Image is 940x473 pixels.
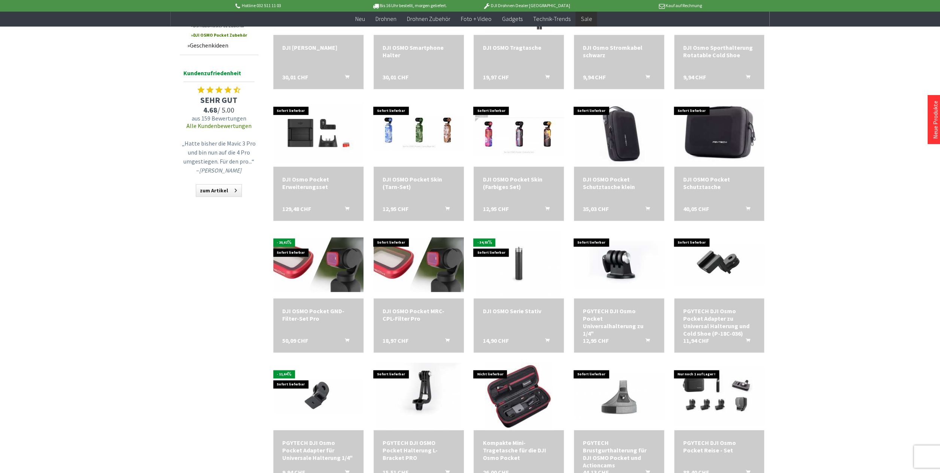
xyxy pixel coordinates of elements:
[282,176,355,190] a: DJI Osmo Pocket Erweiterungsset 129,48 CHF In den Warenkorb
[199,167,241,174] em: [PERSON_NAME]
[583,176,655,190] a: DJI OSMO Pocket Schutztasche klein 35,03 CHF In den Warenkorb
[683,439,755,454] a: PGYTECH DJI Osmo Pocket Reise - Set 88,40 CHF In den Warenkorb
[468,1,585,10] p: DJI Drohnen Dealer [GEOGRAPHIC_DATA]
[485,363,553,430] img: Kompakte Mini-Tragetasche für die DJI Osmo Pocket
[683,439,755,454] div: PGYTECH DJI Osmo Pocket Reise - Set
[483,176,555,190] a: DJI OSMO Pocket Skin (Farbiges Set) 12,95 CHF In den Warenkorb
[536,73,554,83] button: In den Warenkorb
[636,73,654,83] button: In den Warenkorb
[407,15,450,22] span: Drohnen Zubehör
[282,44,355,51] div: DJI [PERSON_NAME]
[234,1,351,10] p: Hotline 032 511 11 03
[351,1,468,10] p: Bis 16 Uhr bestellt, morgen geliefert.
[374,115,464,150] img: DJI OSMO Pocket Skin (Tarn-Set)
[383,44,455,59] a: DJI OSMO Smartphone Halter 30,01 CHF
[674,366,764,427] img: PGYTECH DJI Osmo Pocket Reise - Set
[736,337,754,347] button: In den Warenkorb
[180,115,258,122] span: aus 159 Bewertungen
[375,15,396,22] span: Drohnen
[536,337,554,347] button: In den Warenkorb
[180,95,258,105] span: SEHR GUT
[483,44,555,51] div: DJI OSMO Tragtasche
[636,337,654,347] button: In den Warenkorb
[483,439,555,461] div: Kompakte Mini-Tragetasche für die DJI Osmo Pocket
[583,307,655,337] a: PGYTECH DJI Osmo Pocket Universalhalterung zu 1/4" 12,95 CHF In den Warenkorb
[527,11,575,27] a: Technik-Trends
[483,44,555,51] a: DJI OSMO Tragtasche 19,97 CHF In den Warenkorb
[383,73,408,81] span: 30,01 CHF
[483,307,555,315] div: DJI OSMO Serie Stativ
[736,73,754,83] button: In den Warenkorb
[496,11,527,27] a: Gadgets
[182,139,256,175] p: „Hatte bisher die Mavic 3 Pro und bin nun auf die 4 Pro umgestiegen. Für den pro...“ –
[483,73,508,81] span: 19,97 CHF
[336,337,354,347] button: In den Warenkorb
[376,363,461,430] img: PGYTECH DJI OSMO Pocket Halterung L-Bracket PRO
[574,241,664,289] img: PGYTECH DJI Osmo Pocket Universalhalterung zu 1/4"
[436,337,454,347] button: In den Warenkorb
[683,307,755,337] a: PGYTECH DJI Osmo Pocket Adapter zu Universal Halterung und Cold Shoe (P-18C-036) 11,94 CHF In den...
[583,44,655,59] div: DJI Osmo Stromkabel schwarz
[183,40,258,51] a: Geschenkideen
[683,307,755,337] div: PGYTECH DJI Osmo Pocket Adapter zu Universal Halterung und Cold Shoe (P-18C-036)
[583,176,655,190] div: DJI OSMO Pocket Schutztasche klein
[436,205,454,215] button: In den Warenkorb
[336,73,354,83] button: In den Warenkorb
[383,205,408,213] span: 12,95 CHF
[483,439,555,461] a: Kompakte Mini-Tragetasche für die DJI Osmo Pocket 26,00 CHF
[683,44,755,59] a: DJI Osmo Sporthalterung Rotatable Cold Shoe 9,94 CHF In den Warenkorb
[355,15,365,22] span: Neu
[683,73,706,81] span: 9,94 CHF
[273,103,363,163] img: DJI Osmo Pocket Erweiterungsset
[282,439,355,461] a: PGYTECH DJI Osmo Pocket Adapter für Universale Halterung 1/4" 9,94 CHF In den Warenkorb
[183,68,255,82] span: Kundenzufriedenheit
[282,307,355,322] div: DJI OSMO Pocket GND-Filter-Set Pro
[203,105,217,115] span: 4.68
[383,337,408,344] span: 18,97 CHF
[383,439,455,461] div: PGYTECH DJI OSMO Pocket Halterung L-Bracket PRO
[186,122,252,129] a: Alle Kundenbewertungen
[180,105,258,115] span: / 5.00
[683,44,755,59] div: DJI Osmo Sporthalterung Rotatable Cold Shoe
[282,439,355,461] div: PGYTECH DJI Osmo Pocket Adapter für Universale Halterung 1/4"
[456,11,496,27] a: Foto + Video
[476,231,562,298] img: DJI OSMO Serie Stativ
[736,205,754,215] button: In den Warenkorb
[282,307,355,322] a: DJI OSMO Pocket GND-Filter-Set Pro 50,09 CHF In den Warenkorb
[683,176,755,190] a: DJI OSMO Pocket Schutztasche 40,05 CHF In den Warenkorb
[273,379,363,414] img: PGYTECH DJI Osmo Pocket Adapter für Universale Halterung 1/4"
[383,44,455,59] div: DJI OSMO Smartphone Halter
[575,11,597,27] a: Sale
[402,11,456,27] a: Drohnen Zubehör
[583,439,655,469] div: PGYTECH Brustgurthalterung für DJI OSMO Pocket und Actioncams
[282,176,355,190] div: DJI Osmo Pocket Erweiterungsset
[282,205,311,213] span: 129,48 CHF
[374,237,464,292] img: DJI OSMO Pocket MRC-CPL-Filter Pro
[474,110,564,155] img: DJI OSMO Pocket Skin (Farbiges Set)
[931,101,939,139] a: Neue Produkte
[383,439,455,461] a: PGYTECH DJI OSMO Pocket Halterung L-Bracket PRO 15,51 CHF In den Warenkorb
[336,205,354,215] button: In den Warenkorb
[383,307,455,322] div: DJI OSMO Pocket MRC-CPL-Filter Pro
[370,11,402,27] a: Drohnen
[575,99,663,167] img: Kompakte Tragetasche für OSMO Pocket
[196,184,242,197] a: zum Artikel
[502,15,522,22] span: Gadgets
[683,337,709,344] span: 11,94 CHF
[581,15,592,22] span: Sale
[583,205,609,213] span: 35,03 CHF
[383,176,455,190] div: DJI OSMO Pocket Skin (Tarn-Set)
[187,30,258,40] a: DJI OSMO Pocket Zubehör
[383,307,455,322] a: DJI OSMO Pocket MRC-CPL-Filter Pro 18,97 CHF In den Warenkorb
[585,1,702,10] p: Kauf auf Rechnung
[674,244,764,286] img: PGYTECH DJI Osmo Pocket Adapter zu Universal Halterung und Cold Shoe (P-18C-036)
[282,73,308,81] span: 30,01 CHF
[574,373,664,420] img: PGYTECH Brustgurthalterung für DJI OSMO Pocket und Actioncams
[350,11,370,27] a: Neu
[282,337,308,344] span: 50,09 CHF
[483,176,555,190] div: DJI OSMO Pocket Skin (Farbiges Set)
[483,337,508,344] span: 14,90 CHF
[676,99,763,167] img: DJI OSMO Pocket Schutztasche
[583,44,655,59] a: DJI Osmo Stromkabel schwarz 9,94 CHF In den Warenkorb
[583,337,609,344] span: 12,95 CHF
